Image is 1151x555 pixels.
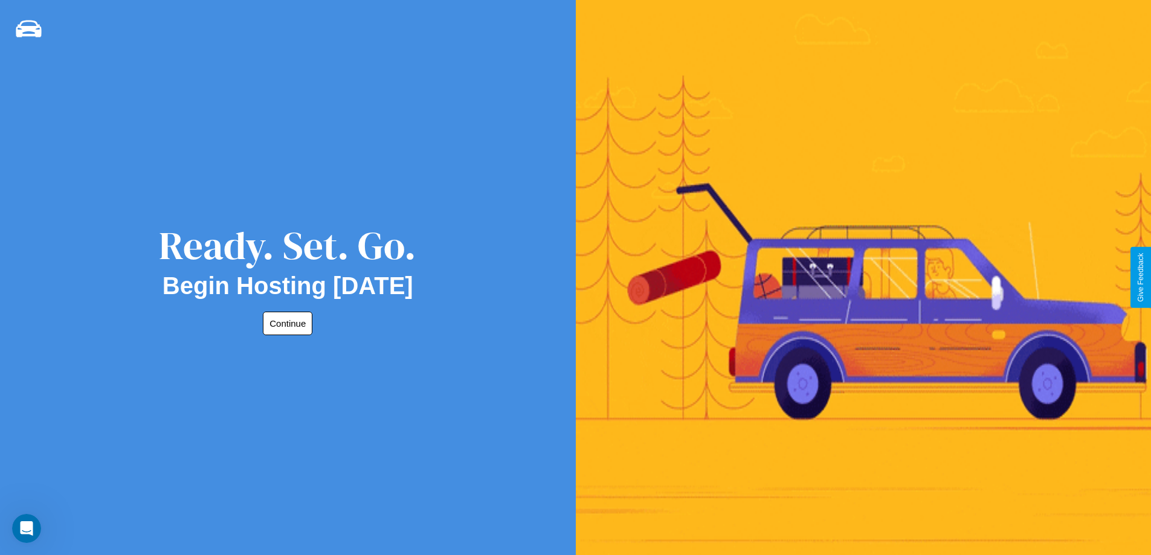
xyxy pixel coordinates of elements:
h2: Begin Hosting [DATE] [163,272,413,300]
button: Continue [263,312,312,335]
div: Give Feedback [1136,253,1145,302]
iframe: Intercom live chat [12,514,41,543]
div: Ready. Set. Go. [159,219,416,272]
